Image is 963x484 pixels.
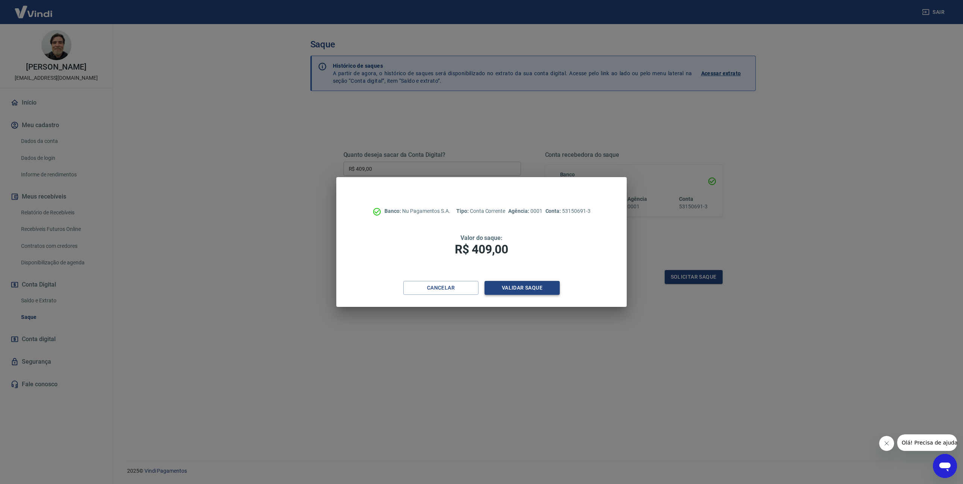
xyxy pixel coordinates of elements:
[545,208,562,214] span: Conta:
[897,434,957,451] iframe: Mensagem da empresa
[455,242,508,256] span: R$ 409,00
[5,5,63,11] span: Olá! Precisa de ajuda?
[384,207,450,215] p: Nu Pagamentos S.A.
[545,207,591,215] p: 53150691-3
[456,207,505,215] p: Conta Corrente
[403,281,478,295] button: Cancelar
[508,208,530,214] span: Agência:
[933,454,957,478] iframe: Botão para abrir a janela de mensagens
[485,281,560,295] button: Validar saque
[879,436,894,451] iframe: Fechar mensagem
[456,208,470,214] span: Tipo:
[460,234,503,241] span: Valor do saque:
[508,207,542,215] p: 0001
[384,208,402,214] span: Banco:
